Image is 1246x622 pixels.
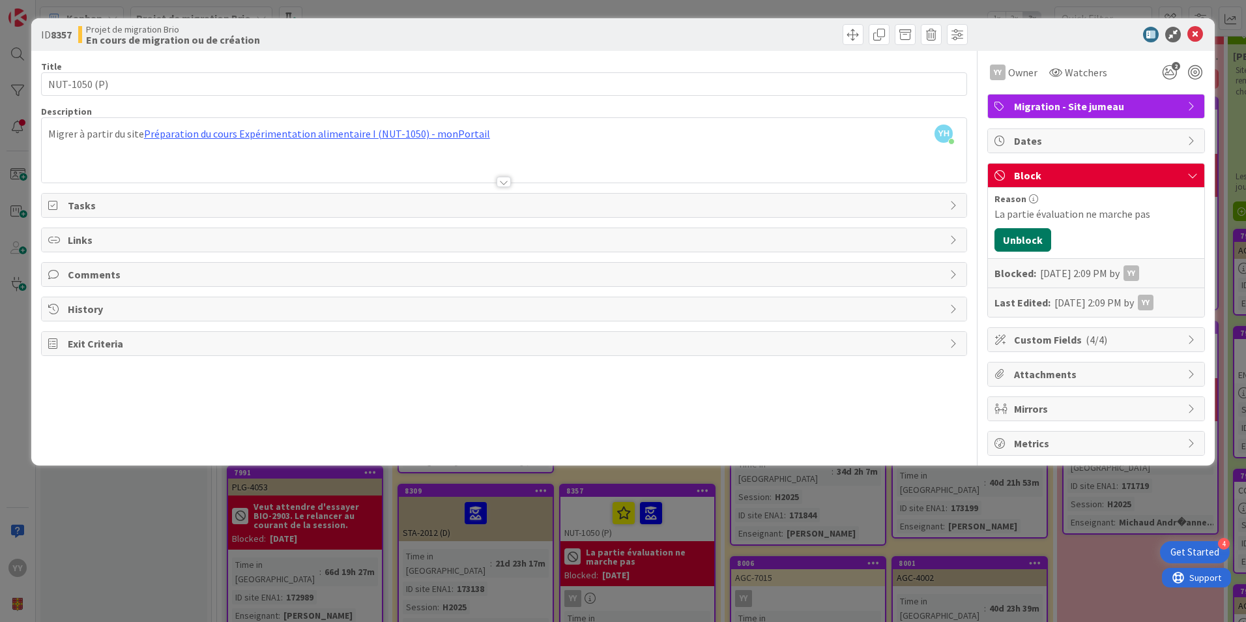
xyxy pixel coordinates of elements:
span: ( 4/4 ) [1086,333,1107,346]
span: Migration - Site jumeau [1014,98,1181,114]
span: Metrics [1014,436,1181,451]
span: Owner [1008,65,1037,80]
span: Description [41,106,92,117]
a: Préparation du cours Expérimentation alimentaire I (NUT-1050) - monPortail [144,127,490,140]
span: Projet de migration Brio [86,24,260,35]
span: Custom Fields [1014,332,1181,348]
p: Migrer à partir du site [48,126,960,141]
b: 8357 [51,28,72,41]
span: History [68,301,943,317]
span: Exit Criteria [68,336,943,351]
span: YH [935,125,953,143]
div: YY [1123,265,1139,281]
div: YY [990,65,1006,80]
b: Last Edited: [994,295,1050,310]
span: Dates [1014,133,1181,149]
div: La partie évaluation ne marche pas [994,206,1198,222]
button: Unblock [994,228,1051,252]
div: [DATE] 2:09 PM by [1054,295,1153,310]
div: [DATE] 2:09 PM by [1040,265,1139,281]
b: En cours de migration ou de création [86,35,260,45]
span: Watchers [1065,65,1107,80]
span: Block [1014,168,1181,183]
input: type card name here... [41,72,967,96]
span: Reason [994,194,1026,203]
span: 2 [1172,62,1180,70]
span: ID [41,27,72,42]
span: Attachments [1014,366,1181,382]
div: Get Started [1170,546,1219,559]
label: Title [41,61,62,72]
span: Links [68,232,943,248]
div: Open Get Started checklist, remaining modules: 4 [1160,541,1230,563]
div: 4 [1218,538,1230,550]
b: Blocked: [994,265,1036,281]
span: Mirrors [1014,401,1181,417]
span: Comments [68,267,943,282]
span: Support [27,2,59,18]
span: Tasks [68,198,943,213]
div: YY [1138,295,1153,310]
